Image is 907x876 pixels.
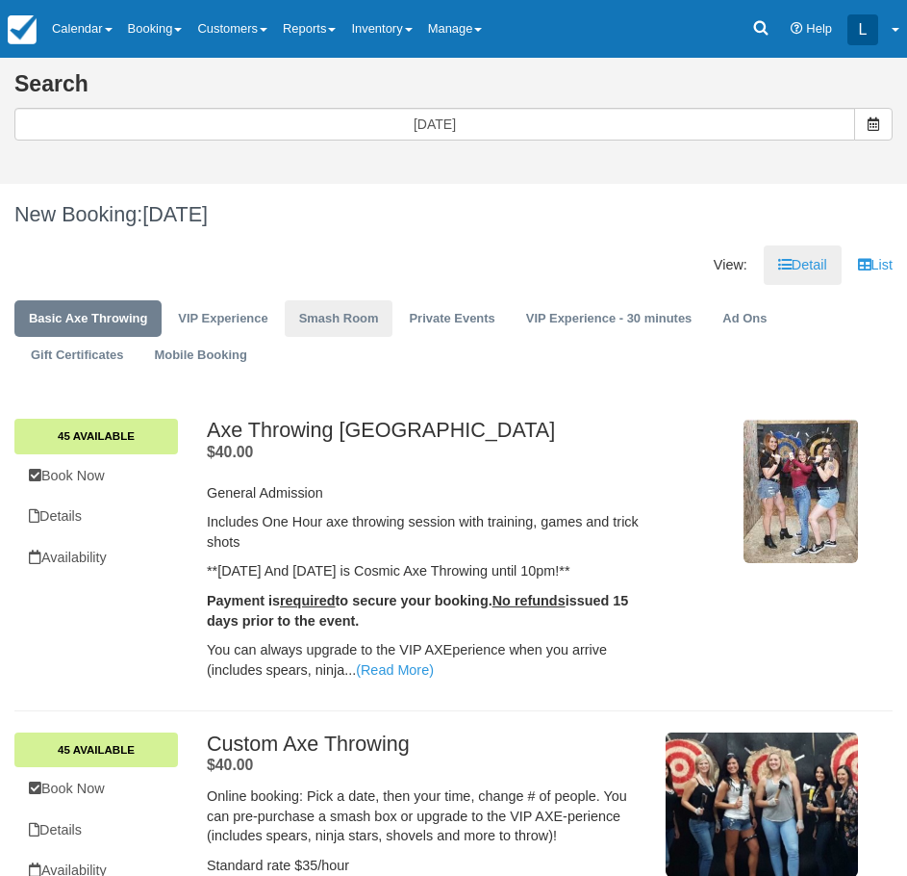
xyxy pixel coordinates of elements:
[142,202,208,226] span: [DATE]
[699,245,762,285] li: View:
[16,337,138,374] a: Gift Certificates
[207,419,642,442] h2: Axe Throwing [GEOGRAPHIC_DATA]
[791,23,803,36] i: Help
[207,856,642,876] p: Standard rate $35/hour
[207,593,628,629] strong: Payment is to secure your booking. issued 15 days prior to the event.
[14,811,178,850] a: Details
[207,444,253,460] strong: Price: $40
[280,593,336,608] u: required
[207,786,642,846] p: Online booking: Pick a date, then your time, change # of people. You can pre-purchase a smash box...
[708,300,781,338] a: Ad Ons
[14,769,178,809] a: Book Now
[207,640,642,680] p: You can always upgrade to the VIP AXEperience when you arrive (includes spears, ninja...
[207,444,253,460] span: $40.00
[14,733,178,767] a: 45 Available
[207,512,642,552] p: Includes One Hour axe throwing session with training, games and trick shots
[394,300,509,338] a: Private Events
[806,21,832,36] span: Help
[764,245,842,285] a: Detail
[743,419,858,563] img: M2-3
[14,300,162,338] a: Basic Axe Throwing
[14,419,178,453] a: 45 Available
[512,300,707,338] a: VIP Experience - 30 minutes
[14,203,893,226] h1: New Booking:
[14,497,178,536] a: Details
[207,733,642,756] h2: Custom Axe Throwing
[207,757,253,773] strong: Price: $40
[207,483,642,503] p: General Admission
[164,300,282,338] a: VIP Experience
[492,593,566,608] u: No refunds
[8,15,37,44] img: checkfront-main-nav-mini-logo.png
[356,662,434,678] a: (Read More)
[14,538,178,578] a: Availability
[844,245,907,285] a: List
[14,72,893,108] h2: Search
[285,300,393,338] a: Smash Room
[847,14,878,45] div: L
[14,456,178,496] a: Book Now
[139,337,261,374] a: Mobile Booking
[207,561,642,581] p: **[DATE] And [DATE] is Cosmic Axe Throwing until 10pm!**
